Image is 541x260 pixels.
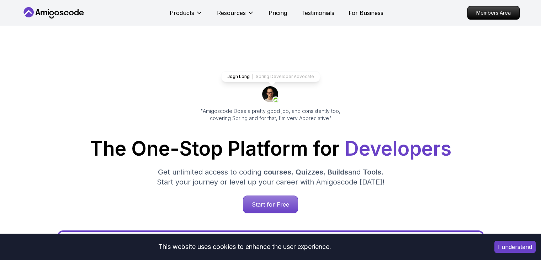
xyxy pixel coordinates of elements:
[243,196,298,213] p: Start for Free
[27,139,514,158] h1: The One-Stop Platform for
[243,196,298,213] a: Start for Free
[467,6,520,20] a: Members Area
[349,9,383,17] a: For Business
[328,168,348,176] span: Builds
[217,9,246,17] p: Resources
[170,9,194,17] p: Products
[262,86,279,103] img: josh long
[264,168,291,176] span: courses
[269,9,287,17] a: Pricing
[217,9,254,23] button: Resources
[296,168,323,176] span: Quizzes
[191,108,350,122] p: "Amigoscode Does a pretty good job, and consistently too, covering Spring and for that, I'm very ...
[363,168,381,176] span: Tools
[468,6,519,19] p: Members Area
[5,239,484,255] div: This website uses cookies to enhance the user experience.
[151,167,390,187] p: Get unlimited access to coding , , and . Start your journey or level up your career with Amigosco...
[256,74,314,79] p: Spring Developer Advocate
[345,137,451,160] span: Developers
[301,9,334,17] a: Testimonials
[494,241,536,253] button: Accept cookies
[170,9,203,23] button: Products
[227,74,250,79] p: Jogh Long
